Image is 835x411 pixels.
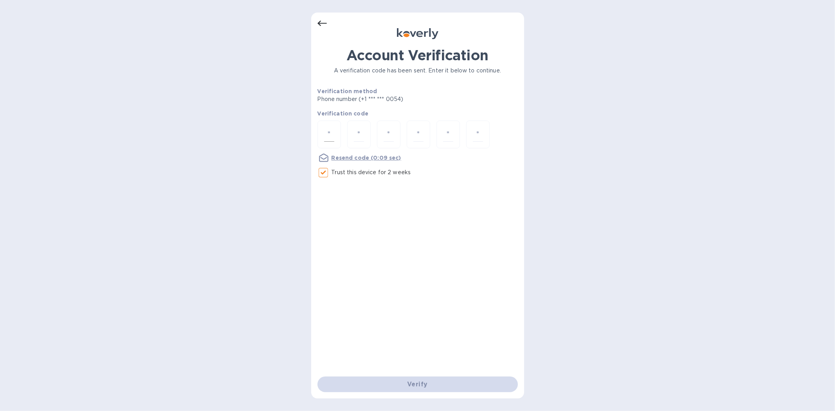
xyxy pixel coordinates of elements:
[317,95,463,103] p: Phone number (+1 *** *** 0054)
[317,110,518,117] p: Verification code
[332,155,401,161] u: Resend code (0:09 sec)
[317,88,377,94] b: Verification method
[317,67,518,75] p: A verification code has been sent. Enter it below to continue.
[317,47,518,63] h1: Account Verification
[332,168,411,177] p: Trust this device for 2 weeks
